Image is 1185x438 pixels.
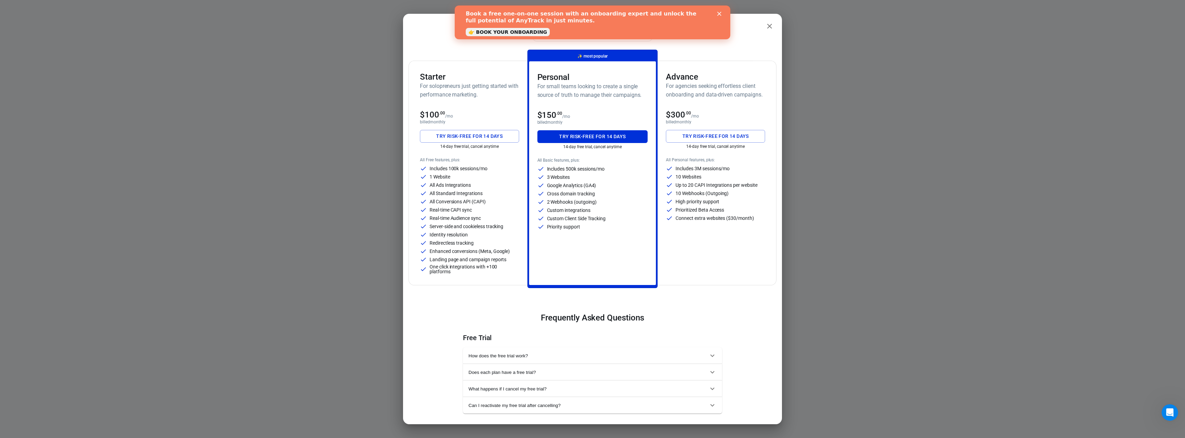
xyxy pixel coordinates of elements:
p: Cross domain tracking [547,191,595,196]
span: Does each plan have a free trial? [468,370,708,375]
p: 1 Website [430,174,450,179]
span: How does the free trial work? [468,353,708,358]
p: Identity resolution [430,232,468,237]
p: Prioritized Beta Access [676,207,724,212]
p: 14-day free trial, cancel anytime [420,144,519,149]
button: Try risk-free for 14 days [537,130,648,143]
h4: Free Trial [463,334,722,342]
p: Includes 100k sessions/mo [430,166,487,171]
span: $100 [420,110,445,120]
p: All Free features, plus: [420,157,519,162]
p: Server-side and cookieless tracking [430,224,503,229]
iframe: Intercom live chat [1162,404,1178,421]
p: Priority support [547,224,580,229]
p: One click integrations with +100 platforms [430,264,519,274]
span: Can I reactivate my free trial after cancelling? [468,403,708,408]
p: Connect extra websites ($30/month) [676,216,754,221]
button: Try risk-free for 14 days [666,130,765,143]
span: $150 [537,110,563,120]
p: billed monthly [420,120,519,124]
span: magic [577,54,583,59]
p: 2 Webhooks (outgoing) [547,200,597,204]
p: High priority support [676,199,719,204]
p: All Personal features, plus: [666,157,765,162]
p: /mo [562,114,570,119]
p: billed monthly [666,120,765,124]
p: Includes 500k sessions/mo [547,166,605,171]
button: close [763,19,776,33]
p: All Basic features, plus: [537,158,648,163]
sup: .00 [685,111,691,115]
p: /mo [445,114,453,119]
p: Enhanced conversions (Meta, Google) [430,249,510,254]
button: How does the free trial work? [463,347,722,364]
p: /mo [691,114,699,119]
p: Includes 3M sessions/mo [676,166,730,171]
p: Custom integrations [547,208,590,213]
p: most popular [577,53,608,60]
h3: Advance [666,72,765,82]
p: Up to 20 CAPI Integrations per website [676,183,757,187]
p: All Ads Integrations [430,183,471,187]
p: Real-time Audience sync [430,216,481,221]
p: Real-time CAPI sync [430,207,472,212]
p: Landing page and campaign reports [430,257,506,262]
button: Try risk-free for 14 days [420,130,519,143]
p: 3 Websites [547,175,570,180]
button: What happens if I cancel my free trial? [463,380,722,397]
sup: .00 [439,111,445,115]
button: Can I reactivate my free trial after cancelling? [463,397,722,414]
button: Does each plan have a free trial? [463,364,722,380]
sup: .00 [556,111,562,116]
p: 10 Webhooks (Outgoing) [676,191,729,196]
p: Custom Client Side Tracking [547,216,606,221]
iframe: Intercom live chat banner [455,6,730,39]
p: 14-day free trial, cancel anytime [666,144,765,149]
h3: Starter [420,72,519,82]
p: All Conversions API (CAPI) [430,199,486,204]
h6: For agencies seeking effortless client onboarding and data-driven campaigns. [666,82,765,99]
h6: For solopreneurs just getting started with performance marketing. [420,82,519,99]
span: $300 [666,110,691,120]
p: billed monthly [537,120,648,125]
p: All Standard Integrations [430,191,483,196]
h3: Personal [537,72,648,82]
span: What happens if I cancel my free trial? [468,386,708,391]
p: Redirectless tracking [430,241,474,245]
h6: For small teams looking to create a single source of truth to manage their campaigns. [537,82,648,99]
p: 10 Websites [676,174,701,179]
p: 14-day free trial, cancel anytime [537,144,648,149]
h3: Frequently Asked Questions [463,313,722,323]
p: Google Analytics (GA4) [547,183,596,188]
